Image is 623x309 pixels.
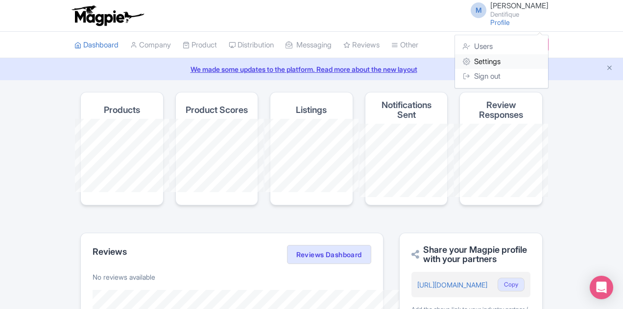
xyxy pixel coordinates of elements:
a: [URL][DOMAIN_NAME] [417,281,487,289]
a: M [PERSON_NAME] Dentifique [465,2,549,18]
a: We made some updates to the platform. Read more about the new layout [6,64,617,74]
h4: Notifications Sent [373,100,440,120]
a: Reviews [343,32,380,59]
div: Open Intercom Messenger [590,276,613,299]
a: Dashboard [74,32,119,59]
span: [PERSON_NAME] [490,1,549,10]
button: Copy [498,278,525,291]
img: logo-ab69f6fb50320c5b225c76a69d11143b.png [70,5,145,26]
a: Users [455,39,548,54]
a: Product [183,32,217,59]
a: Reviews Dashboard [287,245,371,265]
h4: Products [104,105,140,115]
p: No reviews available [93,272,371,282]
a: Sign out [455,69,548,84]
h4: Product Scores [186,105,248,115]
small: Dentifique [490,11,549,18]
button: Close announcement [606,63,613,74]
span: M [471,2,486,18]
h2: Reviews [93,247,127,257]
h4: Review Responses [468,100,534,120]
a: Messaging [286,32,332,59]
a: Settings [455,54,548,69]
a: Distribution [229,32,274,59]
h2: Share your Magpie profile with your partners [411,245,530,265]
a: Company [130,32,171,59]
h4: Listings [296,105,327,115]
a: Other [391,32,418,59]
a: Profile [490,18,510,26]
